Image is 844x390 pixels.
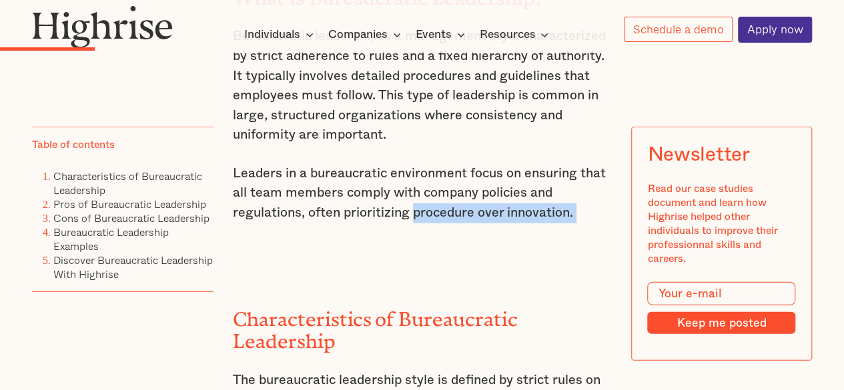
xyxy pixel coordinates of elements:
[53,223,169,253] a: Bureaucratic Leadership Examples
[32,5,173,48] img: Highrise logo
[53,195,206,211] a: Pros of Bureaucratic Leadership
[624,17,733,43] a: Schedule a demo
[244,27,300,43] div: Individuals
[416,27,469,43] div: Events
[647,181,795,265] div: Read our case studies document and learn how Highrise helped other individuals to improve their p...
[647,311,795,333] input: Keep me posted
[32,137,115,151] div: Table of contents
[647,143,749,165] div: Newsletter
[647,281,795,305] input: Your e-mail
[479,27,552,43] div: Resources
[738,17,812,43] a: Apply now
[233,164,612,223] p: Leaders in a bureaucratic environment focus on ensuring that all team members comply with company...
[479,27,535,43] div: Resources
[647,281,795,334] form: Modal Form
[416,27,452,43] div: Events
[233,303,612,348] h2: Characteristics of Bureaucratic Leadership
[53,167,202,197] a: Characteristics of Bureaucratic Leadership
[328,27,405,43] div: Companies
[53,251,213,281] a: Discover Bureaucratic Leadership With Highrise
[244,27,318,43] div: Individuals
[53,209,209,225] a: Cons of Bureaucratic Leadership
[328,27,388,43] div: Companies
[233,27,612,145] p: Bureaucratic leadership is a management style characterized by strict adherence to rules and a fi...
[233,241,612,261] p: ‍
